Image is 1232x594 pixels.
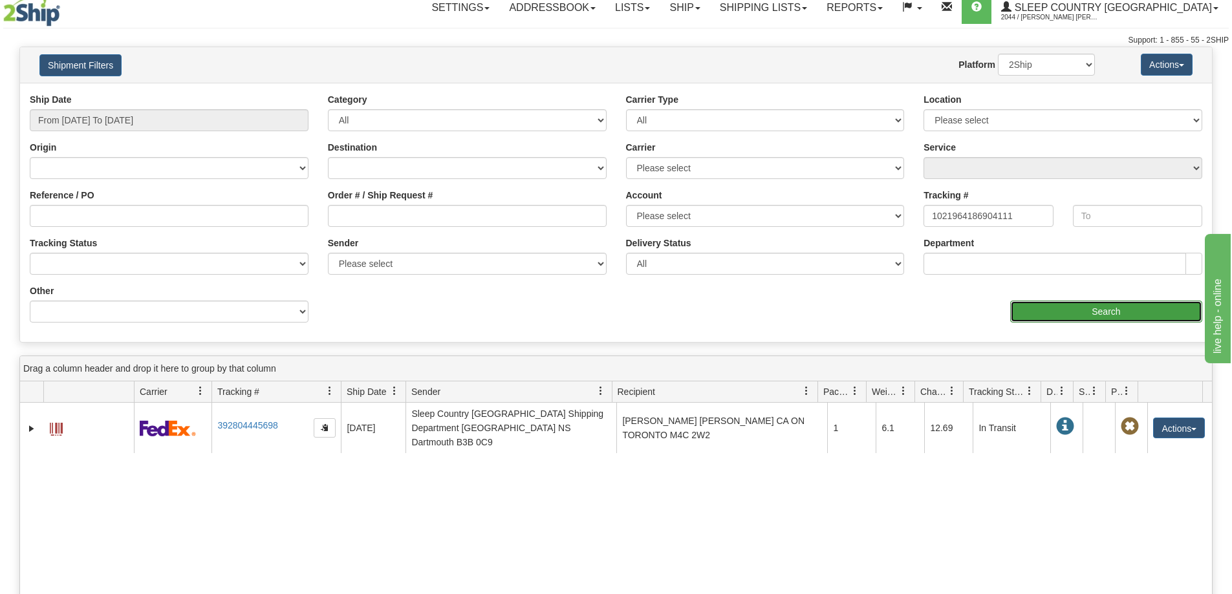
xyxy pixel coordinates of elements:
a: 392804445698 [217,420,277,430]
img: 2 - FedEx Express® [140,420,196,436]
label: Delivery Status [626,237,691,249]
label: Order # / Ship Request # [328,189,433,202]
a: Label [50,417,63,438]
a: Pickup Status filter column settings [1116,380,1138,402]
button: Copy to clipboard [314,418,336,438]
label: Account [626,189,662,202]
a: Expand [25,422,38,435]
span: Sender [411,385,440,398]
label: Carrier Type [626,93,678,106]
label: Location [924,93,961,106]
a: Tracking Status filter column settings [1019,380,1041,402]
span: Packages [823,385,850,398]
label: Ship Date [30,93,72,106]
span: In Transit [1056,418,1074,436]
input: From [924,205,1053,227]
a: Weight filter column settings [892,380,914,402]
div: live help - online [10,8,120,23]
td: 12.69 [924,403,973,453]
label: Reference / PO [30,189,94,202]
label: Department [924,237,974,249]
input: To [1073,205,1202,227]
button: Actions [1141,54,1193,76]
a: Delivery Status filter column settings [1051,380,1073,402]
a: Sender filter column settings [590,380,612,402]
label: Tracking Status [30,237,97,249]
a: Recipient filter column settings [795,380,817,402]
a: Carrier filter column settings [189,380,211,402]
span: Sleep Country [GEOGRAPHIC_DATA] [1011,2,1212,13]
td: 1 [827,403,876,453]
label: Category [328,93,367,106]
span: Pickup Status [1111,385,1122,398]
a: Charge filter column settings [941,380,963,402]
iframe: chat widget [1202,231,1231,363]
a: Packages filter column settings [844,380,866,402]
a: Ship Date filter column settings [384,380,405,402]
label: Sender [328,237,358,249]
a: Shipment Issues filter column settings [1083,380,1105,402]
button: Actions [1153,418,1205,438]
td: 6.1 [876,403,924,453]
button: Shipment Filters [39,54,122,76]
span: Recipient [618,385,655,398]
div: Support: 1 - 855 - 55 - 2SHIP [3,35,1229,46]
span: Ship Date [347,385,386,398]
span: Carrier [140,385,168,398]
label: Origin [30,141,56,154]
label: Tracking # [924,189,968,202]
label: Platform [958,58,995,71]
span: 2044 / [PERSON_NAME] [PERSON_NAME] [1001,11,1098,24]
span: Charge [920,385,947,398]
label: Service [924,141,956,154]
a: Tracking # filter column settings [319,380,341,402]
td: In Transit [973,403,1050,453]
span: Delivery Status [1046,385,1057,398]
span: Tracking # [217,385,259,398]
td: [PERSON_NAME] [PERSON_NAME] CA ON TORONTO M4C 2W2 [616,403,827,453]
input: Search [1010,301,1202,323]
label: Other [30,284,54,297]
span: Shipment Issues [1079,385,1090,398]
td: [DATE] [341,403,405,453]
label: Carrier [626,141,656,154]
span: Pickup Not Assigned [1121,418,1139,436]
div: grid grouping header [20,356,1212,381]
span: Weight [872,385,899,398]
label: Destination [328,141,377,154]
td: Sleep Country [GEOGRAPHIC_DATA] Shipping Department [GEOGRAPHIC_DATA] NS Dartmouth B3B 0C9 [405,403,616,453]
span: Tracking Status [969,385,1025,398]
